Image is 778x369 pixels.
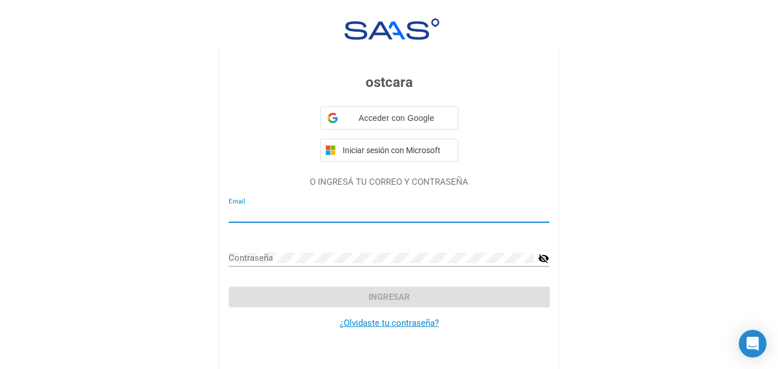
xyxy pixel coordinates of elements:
[229,72,549,93] h3: ostcara
[538,252,549,265] mat-icon: visibility_off
[340,146,453,155] span: Iniciar sesión con Microsoft
[340,318,439,328] a: ¿Olvidaste tu contraseña?
[320,106,458,130] div: Acceder con Google
[320,139,458,162] button: Iniciar sesión con Microsoft
[369,292,410,302] span: Ingresar
[229,287,549,307] button: Ingresar
[739,330,766,357] div: Open Intercom Messenger
[229,176,549,189] p: O INGRESÁ TU CORREO Y CONTRASEÑA
[343,112,451,124] span: Acceder con Google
